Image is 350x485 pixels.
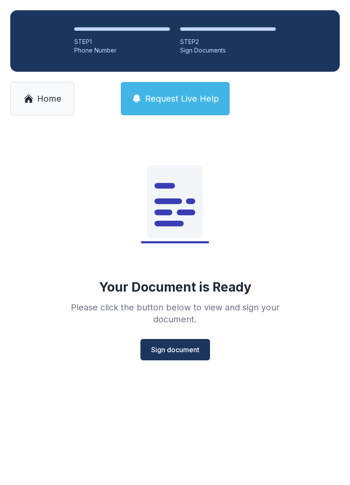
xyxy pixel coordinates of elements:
[180,46,276,55] div: Sign Documents
[52,301,298,325] div: Please click the button below to view and sign your document.
[151,345,199,355] span: Sign document
[180,38,276,46] div: STEP 2
[74,46,170,55] div: Phone Number
[99,279,251,295] div: Your Document is Ready
[74,38,170,46] div: STEP 1
[37,93,61,105] span: Home
[145,93,219,105] span: Request Live Help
